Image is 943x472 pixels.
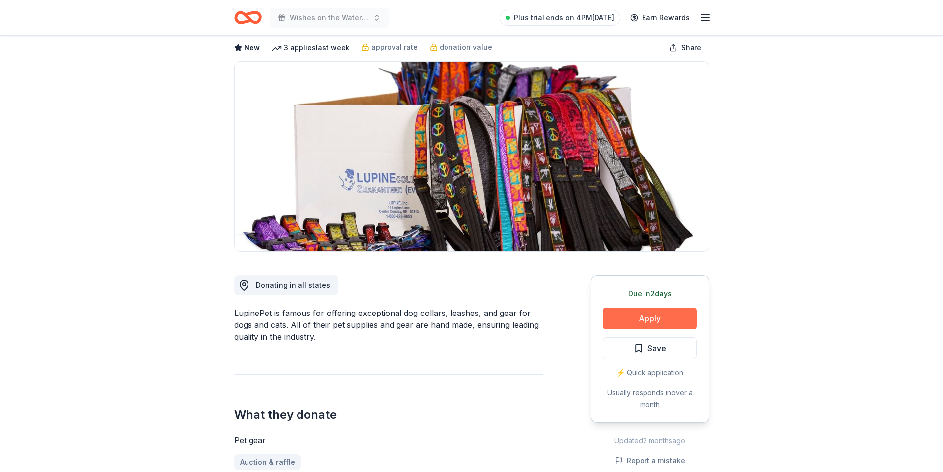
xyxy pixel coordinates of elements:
span: Save [647,342,666,355]
div: ⚡️ Quick application [603,367,697,379]
span: New [244,42,260,53]
button: Report a mistake [615,455,685,467]
span: donation value [440,41,492,53]
div: 3 applies last week [272,42,349,53]
div: Due in 2 days [603,288,697,300]
div: Updated 2 months ago [591,435,709,447]
span: Wishes on the Waterfront [290,12,369,24]
a: Home [234,6,262,29]
div: Pet gear [234,434,543,446]
a: Earn Rewards [624,9,695,27]
div: Usually responds in over a month [603,387,697,411]
a: Auction & raffle [234,454,301,470]
h2: What they donate [234,407,543,422]
button: Save [603,337,697,359]
span: Donating in all states [256,281,330,289]
a: Plus trial ends on 4PM[DATE] [500,10,620,26]
img: Image for LupinePet [235,62,709,251]
span: approval rate [371,41,418,53]
span: Plus trial ends on 4PM[DATE] [514,12,614,24]
a: donation value [430,41,492,53]
a: approval rate [361,41,418,53]
button: Apply [603,308,697,329]
button: Wishes on the Waterfront [270,8,389,28]
button: Share [661,38,709,57]
span: Share [681,42,701,53]
div: LupinePet is famous for offering exceptional dog collars, leashes, and gear for dogs and cats. Al... [234,307,543,343]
